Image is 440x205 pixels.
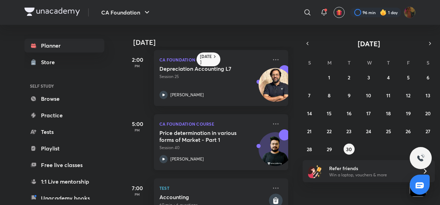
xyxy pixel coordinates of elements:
[327,110,332,117] abbr: September 15, 2025
[327,59,332,66] abbr: Monday
[406,110,411,117] abbr: September 19, 2025
[406,128,411,135] abbr: September 26, 2025
[159,145,268,151] p: Session 40
[324,72,335,83] button: September 1, 2025
[344,126,355,137] button: September 23, 2025
[407,74,410,81] abbr: September 5, 2025
[334,7,345,18] button: avatar
[403,126,414,137] button: September 26, 2025
[304,90,315,101] button: September 7, 2025
[159,120,268,128] p: CA Foundation Course
[324,144,335,155] button: September 29, 2025
[304,126,315,137] button: September 21, 2025
[324,108,335,119] button: September 15, 2025
[366,92,371,99] abbr: September 10, 2025
[328,92,331,99] abbr: September 8, 2025
[346,146,352,153] abbr: September 30, 2025
[24,141,104,155] a: Playlist
[24,92,104,106] a: Browse
[386,128,391,135] abbr: September 25, 2025
[97,6,155,19] button: CA Foundation
[24,39,104,52] a: Planner
[133,38,295,47] h4: [DATE]
[344,144,355,155] button: September 30, 2025
[200,54,212,65] h6: [DATE]
[387,74,390,81] abbr: September 4, 2025
[329,165,414,172] h6: Refer friends
[422,90,433,101] button: September 13, 2025
[383,72,394,83] button: September 4, 2025
[170,156,204,162] p: [PERSON_NAME]
[159,65,245,72] h5: Depreciation Accounting L7
[159,194,268,201] h5: Accounting
[403,90,414,101] button: September 12, 2025
[124,120,151,128] h5: 5:00
[348,74,350,81] abbr: September 2, 2025
[304,108,315,119] button: September 14, 2025
[363,126,374,137] button: September 24, 2025
[24,80,104,92] h6: SELF STUDY
[24,158,104,172] a: Free live classes
[403,72,414,83] button: September 5, 2025
[363,108,374,119] button: September 17, 2025
[383,126,394,137] button: September 25, 2025
[159,129,245,143] h5: Price determination in various forms of Market - Part 1
[24,175,104,188] a: 1:1 Live mentorship
[422,108,433,119] button: September 20, 2025
[387,59,390,66] abbr: Thursday
[344,108,355,119] button: September 16, 2025
[383,108,394,119] button: September 18, 2025
[347,110,352,117] abbr: September 16, 2025
[159,74,268,80] p: Session 25
[386,110,391,117] abbr: September 18, 2025
[328,74,330,81] abbr: September 1, 2025
[308,92,311,99] abbr: September 7, 2025
[425,110,431,117] abbr: September 20, 2025
[324,90,335,101] button: September 8, 2025
[422,126,433,137] button: September 27, 2025
[336,9,342,16] img: avatar
[367,59,372,66] abbr: Wednesday
[380,9,387,16] img: streak
[366,128,371,135] abbr: September 24, 2025
[327,128,332,135] abbr: September 22, 2025
[307,110,312,117] abbr: September 14, 2025
[308,59,311,66] abbr: Sunday
[24,191,104,205] a: Unacademy books
[124,64,151,68] p: PM
[170,92,204,98] p: [PERSON_NAME]
[324,126,335,137] button: September 22, 2025
[24,108,104,122] a: Practice
[24,125,104,139] a: Tests
[259,136,292,169] img: Avatar
[344,72,355,83] button: September 2, 2025
[348,59,350,66] abbr: Tuesday
[346,128,352,135] abbr: September 23, 2025
[367,74,370,81] abbr: September 3, 2025
[427,59,429,66] abbr: Saturday
[307,128,312,135] abbr: September 21, 2025
[124,192,151,196] p: PM
[327,146,332,153] abbr: September 29, 2025
[124,184,151,192] h5: 7:00
[344,90,355,101] button: September 9, 2025
[407,59,410,66] abbr: Friday
[159,56,268,64] p: CA Foundation Course
[304,144,315,155] button: September 28, 2025
[427,74,429,81] abbr: September 6, 2025
[358,39,380,48] span: [DATE]
[159,184,268,192] p: Test
[312,39,425,48] button: [DATE]
[404,7,416,18] img: gungun Raj
[24,55,104,69] a: Store
[422,72,433,83] button: September 6, 2025
[363,72,374,83] button: September 3, 2025
[366,110,371,117] abbr: September 17, 2025
[403,108,414,119] button: September 19, 2025
[363,90,374,101] button: September 10, 2025
[124,56,151,64] h5: 2:00
[24,8,80,16] img: Company Logo
[307,146,312,153] abbr: September 28, 2025
[426,128,430,135] abbr: September 27, 2025
[417,154,425,162] img: ttu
